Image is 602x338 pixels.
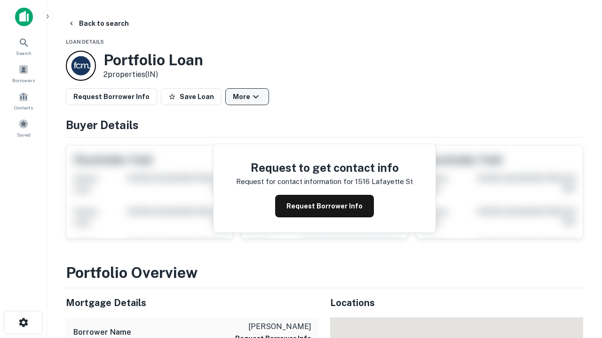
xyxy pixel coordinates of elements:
h3: Portfolio Overview [66,261,583,284]
span: Loan Details [66,39,104,45]
button: Save Loan [161,88,222,105]
button: Request Borrower Info [66,88,157,105]
button: More [225,88,269,105]
button: Request Borrower Info [275,195,374,217]
h3: Portfolio Loan [103,51,203,69]
a: Contacts [3,88,44,113]
h6: Borrower Name [73,327,131,338]
a: Saved [3,115,44,140]
iframe: Chat Widget [555,263,602,308]
p: 1516 lafayette st [355,176,413,187]
img: capitalize-icon.png [15,8,33,26]
span: Saved [17,131,31,138]
p: [PERSON_NAME] [235,321,311,332]
p: 2 properties (IN) [103,69,203,80]
span: Borrowers [12,77,35,84]
button: Back to search [64,15,133,32]
a: Borrowers [3,61,44,86]
h4: Request to get contact info [236,159,413,176]
span: Search [16,49,32,57]
h5: Mortgage Details [66,296,319,310]
h5: Locations [330,296,583,310]
a: Search [3,33,44,59]
h4: Buyer Details [66,116,583,133]
p: Request for contact information for [236,176,353,187]
span: Contacts [14,104,33,111]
